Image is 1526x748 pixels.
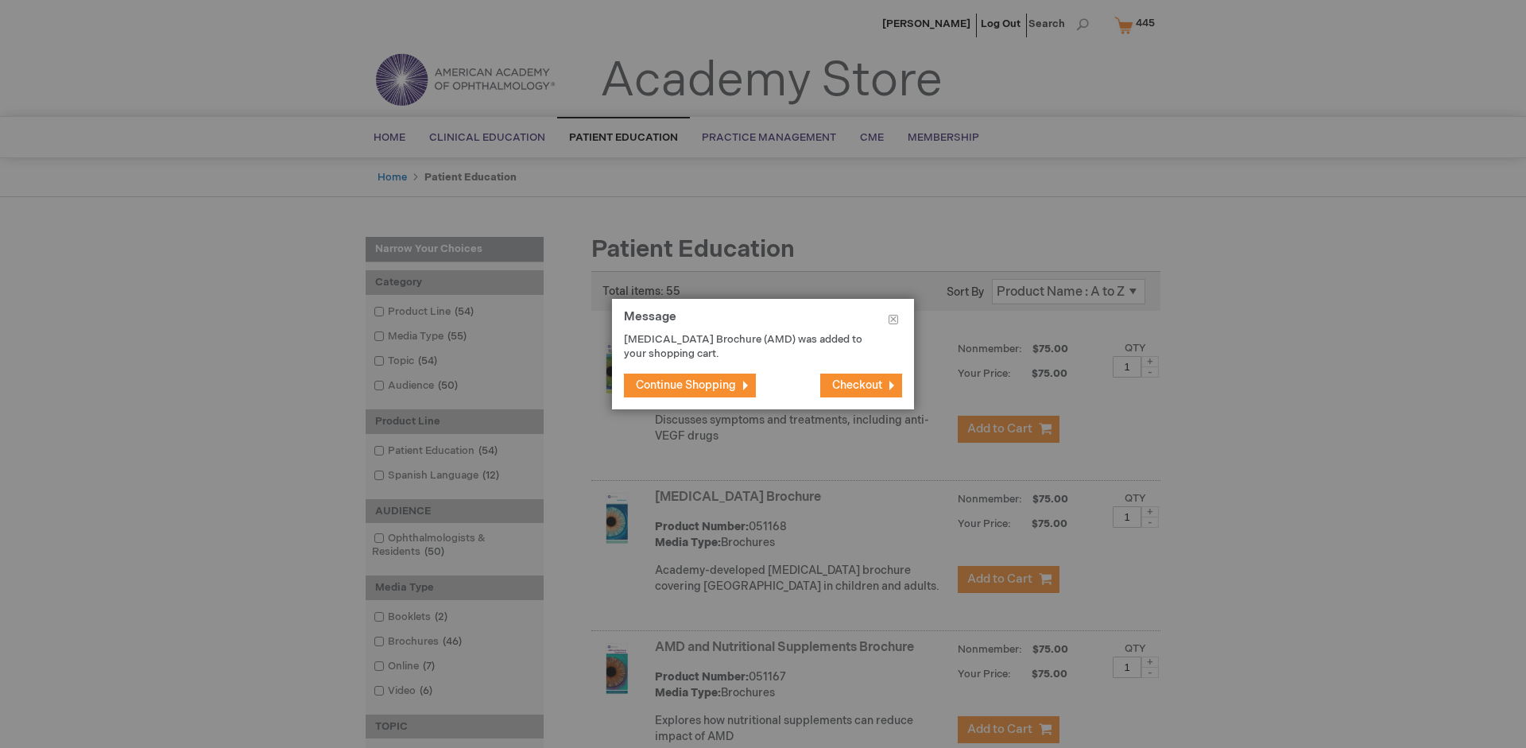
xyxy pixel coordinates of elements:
[624,332,878,362] p: [MEDICAL_DATA] Brochure (AMD) was added to your shopping cart.
[820,374,902,397] button: Checkout
[624,311,902,332] h1: Message
[832,378,882,392] span: Checkout
[624,374,756,397] button: Continue Shopping
[636,378,736,392] span: Continue Shopping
